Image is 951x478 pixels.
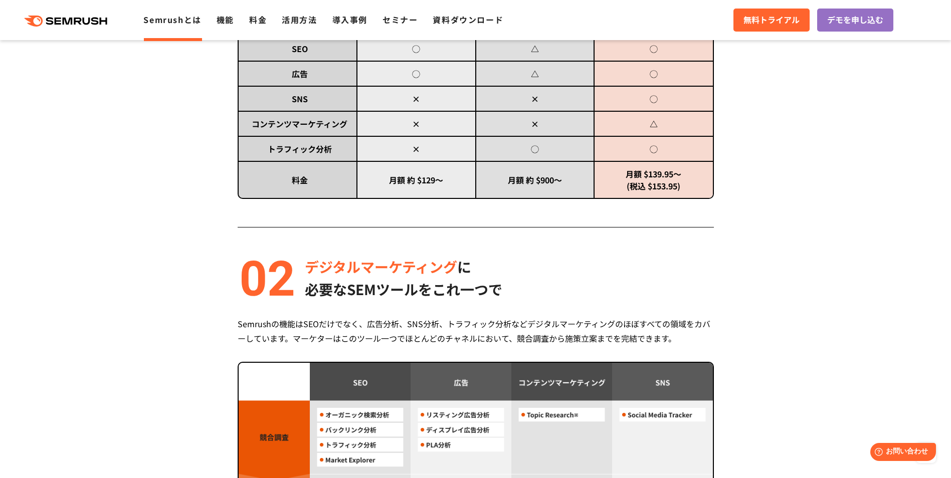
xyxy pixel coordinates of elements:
span: デジタルマーケティング [305,257,457,277]
td: コンテンツマーケティング [239,111,357,136]
td: △ [476,36,595,61]
a: 料金 [249,14,267,26]
td: ◯ [594,36,713,61]
a: 無料トライアル [733,9,810,32]
td: △ [594,111,713,136]
p: に [305,256,502,278]
td: 月額 約 $900～ [476,161,595,198]
td: × [476,86,595,111]
td: SEO [239,36,357,61]
td: ◯ [594,136,713,161]
td: ◯ [594,61,713,86]
a: 資料ダウンロード [433,14,503,26]
img: alt [238,256,298,301]
span: デモを申し込む [827,14,883,27]
td: 料金 [239,161,357,198]
td: × [357,86,476,111]
iframe: Help widget launcher [862,439,940,467]
td: △ [476,61,595,86]
div: Semrushの機能はSEOだけでなく、広告分析、SNS分析、トラフィック分析などデジタルマーケティングのほぼすべての領域をカバーしています。マーケターはこのツール一つでほとんどのチャネルにおい... [238,317,714,346]
td: × [357,111,476,136]
p: 必要なSEMツールをこれ一つで [305,278,502,301]
a: 活用方法 [282,14,317,26]
a: 導入事例 [332,14,367,26]
a: 機能 [217,14,234,26]
td: 広告 [239,61,357,86]
td: ◯ [594,86,713,111]
a: デモを申し込む [817,9,893,32]
td: × [476,111,595,136]
td: ◯ [357,36,476,61]
td: SNS [239,86,357,111]
a: セミナー [383,14,418,26]
td: トラフィック分析 [239,136,357,161]
td: × [357,136,476,161]
span: 無料トライアル [743,14,800,27]
a: Semrushとは [143,14,201,26]
td: ◯ [476,136,595,161]
td: ◯ [357,61,476,86]
td: 月額 約 $129～ [357,161,476,198]
td: 月額 $139.95～ (税込 $153.95) [594,161,713,198]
